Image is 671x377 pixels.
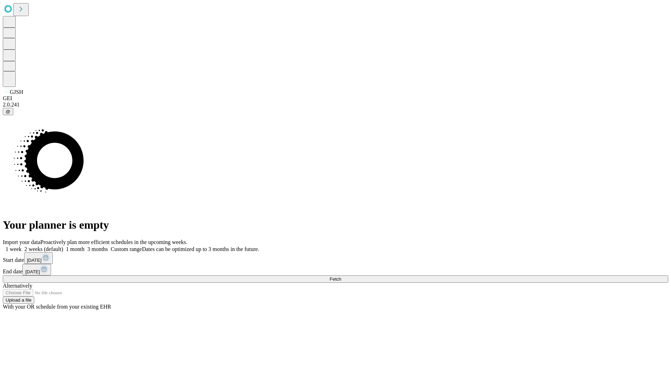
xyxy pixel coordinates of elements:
span: With your OR schedule from your existing EHR [3,304,111,310]
span: [DATE] [25,269,40,274]
span: Dates can be optimized up to 3 months in the future. [142,246,259,252]
div: Start date [3,252,668,264]
div: End date [3,264,668,275]
span: 1 month [66,246,85,252]
button: @ [3,108,13,115]
span: Alternatively [3,283,32,289]
div: GEI [3,95,668,102]
span: [DATE] [27,258,42,263]
span: 3 months [87,246,108,252]
span: 2 weeks (default) [24,246,63,252]
span: Import your data [3,239,41,245]
button: Upload a file [3,296,34,304]
button: Fetch [3,275,668,283]
button: [DATE] [24,252,53,264]
span: Custom range [111,246,142,252]
button: [DATE] [22,264,51,275]
span: GJSH [10,89,23,95]
span: Proactively plan more efficient schedules in the upcoming weeks. [41,239,187,245]
h1: Your planner is empty [3,219,668,231]
span: @ [6,109,10,114]
div: 2.0.241 [3,102,668,108]
span: 1 week [6,246,22,252]
span: Fetch [330,276,341,282]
